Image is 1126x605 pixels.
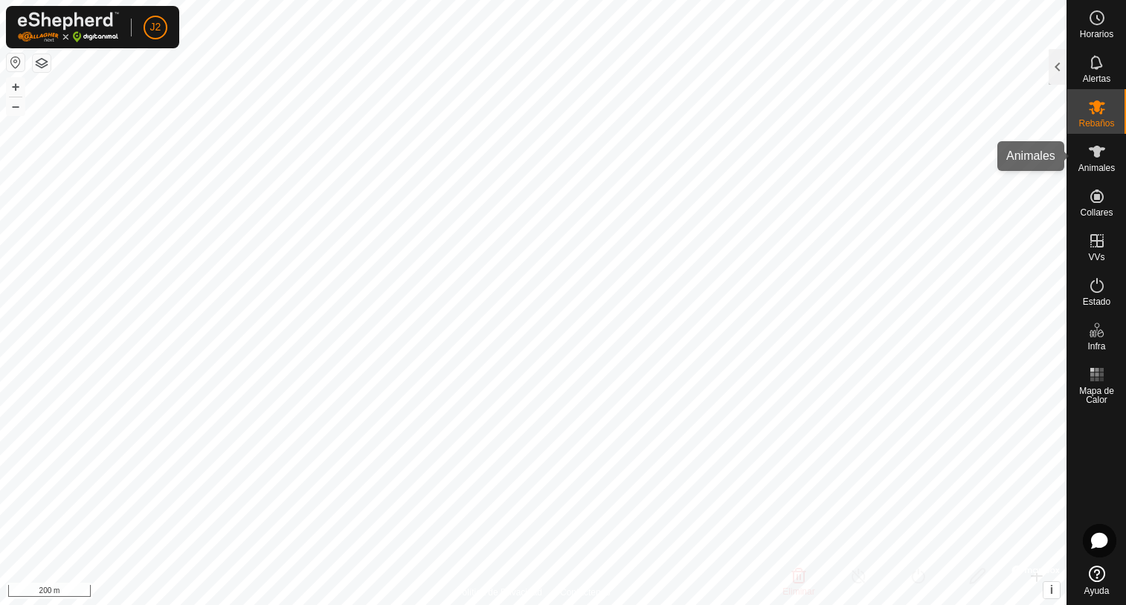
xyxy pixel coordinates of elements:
[1083,297,1110,306] span: Estado
[1087,342,1105,351] span: Infra
[18,12,119,42] img: Logo Gallagher
[1050,583,1053,596] span: i
[1078,119,1114,128] span: Rebaños
[7,78,25,96] button: +
[1083,74,1110,83] span: Alertas
[1043,582,1060,598] button: i
[7,54,25,71] button: Restablecer Mapa
[150,19,161,35] span: J2
[457,586,542,599] a: Política de Privacidad
[1078,164,1115,172] span: Animales
[7,97,25,115] button: –
[1080,30,1113,39] span: Horarios
[1088,253,1104,262] span: VVs
[1071,386,1122,404] span: Mapa de Calor
[1084,586,1110,595] span: Ayuda
[560,586,610,599] a: Contáctenos
[1067,560,1126,601] a: Ayuda
[33,54,51,72] button: Capas del Mapa
[1080,208,1113,217] span: Collares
